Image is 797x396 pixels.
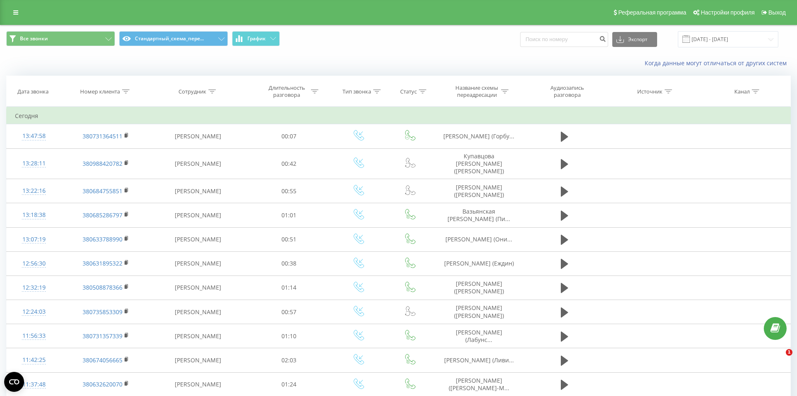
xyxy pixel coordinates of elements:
div: 11:56:33 [15,328,53,344]
td: 00:57 [246,300,332,324]
a: Когда данные могут отличаться от других систем [645,59,791,67]
div: Тип звонка [342,88,371,95]
td: [PERSON_NAME] [150,300,246,324]
div: Канал [734,88,750,95]
span: [PERSON_NAME] (Ливи... [444,356,514,364]
a: 380731357339 [83,332,122,340]
div: 11:37:48 [15,376,53,393]
td: [PERSON_NAME] [150,227,246,251]
div: 11:42:25 [15,352,53,368]
td: 01:14 [246,275,332,300]
span: Настройки профиля [701,9,755,16]
div: Длительность разговора [264,84,309,98]
td: [PERSON_NAME] [150,179,246,203]
span: График [247,36,266,42]
td: [PERSON_NAME] [150,275,246,300]
td: 00:55 [246,179,332,203]
td: [PERSON_NAME] ([PERSON_NAME]) [434,179,523,203]
td: 00:51 [246,227,332,251]
span: Все звонки [20,35,48,42]
td: [PERSON_NAME] (Еждин) [434,251,523,275]
span: [PERSON_NAME] (Горбу... [443,132,514,140]
div: 13:18:38 [15,207,53,223]
button: Open CMP widget [4,372,24,392]
td: [PERSON_NAME] [150,124,246,148]
div: Источник [637,88,663,95]
iframe: Intercom live chat [769,349,789,369]
td: [PERSON_NAME] [150,348,246,372]
td: [PERSON_NAME] ([PERSON_NAME]) [434,275,523,300]
a: 380685286797 [83,211,122,219]
span: [PERSON_NAME] (Лабунс... [456,328,502,344]
td: 00:07 [246,124,332,148]
a: 380684755851 [83,187,122,195]
span: 1 [786,349,792,356]
a: 380632620070 [83,380,122,388]
span: [PERSON_NAME] ([PERSON_NAME]-М... [449,376,509,392]
div: 13:07:19 [15,231,53,248]
a: 380633788990 [83,235,122,243]
button: График [232,31,280,46]
td: [PERSON_NAME] ([PERSON_NAME]) [434,300,523,324]
div: Сотрудник [178,88,206,95]
span: Выход [768,9,786,16]
td: 00:38 [246,251,332,275]
td: [PERSON_NAME] [150,324,246,348]
a: 380735853309 [83,308,122,316]
div: 13:22:16 [15,183,53,199]
td: 02:03 [246,348,332,372]
span: [PERSON_NAME] (Они... [445,235,512,243]
div: Аудиозапись разговора [540,84,594,98]
td: [PERSON_NAME] [150,148,246,179]
td: 00:42 [246,148,332,179]
button: Стандартный_схема_пере... [119,31,228,46]
div: 12:24:03 [15,304,53,320]
a: 380731364511 [83,132,122,140]
input: Поиск по номеру [520,32,608,47]
button: Экспорт [612,32,657,47]
div: Дата звонка [17,88,49,95]
div: 13:47:58 [15,128,53,144]
div: 12:32:19 [15,280,53,296]
td: Сегодня [7,108,791,124]
td: [PERSON_NAME] [150,251,246,275]
span: Реферальная программа [618,9,686,16]
a: 380674056665 [83,356,122,364]
div: 12:56:30 [15,256,53,272]
div: Название схемы переадресации [455,84,499,98]
span: Вазьянская [PERSON_NAME] (Пи... [447,207,510,223]
a: 380631895322 [83,259,122,267]
td: Купавцова [PERSON_NAME] ([PERSON_NAME]) [434,148,523,179]
div: 13:28:11 [15,155,53,172]
td: [PERSON_NAME] [150,203,246,227]
div: Номер клиента [80,88,120,95]
td: 01:10 [246,324,332,348]
a: 380508878366 [83,283,122,291]
button: Все звонки [6,31,115,46]
a: 380988420782 [83,160,122,167]
div: Статус [400,88,417,95]
td: 01:01 [246,203,332,227]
